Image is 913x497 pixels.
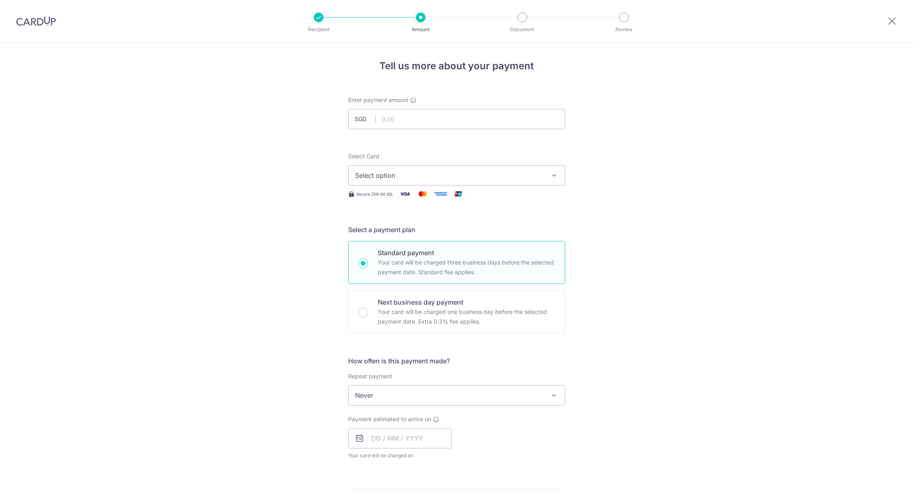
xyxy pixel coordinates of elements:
span: Payment estimated to arrive on [348,415,431,423]
img: American Express [432,189,449,199]
img: Visa [397,189,413,199]
span: Secure 256-bit SSL [356,191,394,197]
h5: How often is this payment made? [348,356,565,366]
label: Repeat payment [348,372,392,380]
p: Your card will be charged three business days before the selected payment date. Standard fee appl... [378,258,555,277]
span: SGD [355,115,376,123]
input: DD / MM / YYYY [348,428,452,448]
p: Amount [391,26,451,34]
span: Enter payment amount [348,96,409,104]
span: translation missing: en.payables.payment_networks.credit_card.summary.labels.select_card [348,153,379,160]
p: Document [492,26,552,34]
span: Select option [355,171,544,180]
p: Standard payment [378,248,555,258]
p: Your card will be charged one business day before the selected payment date. Extra 0.3% fee applies. [378,307,555,326]
p: Review [594,26,654,34]
p: Recipient [289,26,349,34]
p: Next business day payment [378,297,555,307]
span: Your card will be charged on [348,452,452,460]
span: Never [349,386,565,405]
img: CardUp [16,16,56,26]
img: Mastercard [415,189,431,199]
button: Select option [348,165,565,186]
img: Union Pay [450,189,466,199]
h4: Tell us more about your payment [348,59,565,73]
span: Never [348,385,565,405]
input: 0.00 [348,109,565,129]
h5: Select a payment plan [348,225,565,235]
